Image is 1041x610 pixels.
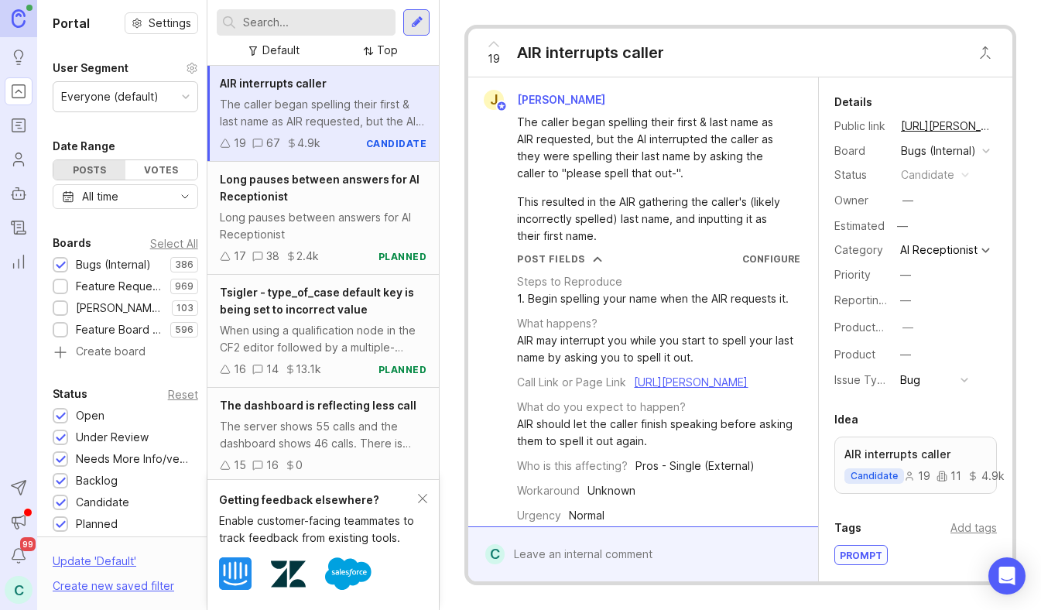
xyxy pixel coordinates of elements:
div: The caller began spelling their first & last name as AIR requested, but the AI interrupted the ca... [517,114,787,182]
div: 1. Begin spelling your name when the AIR requests it. [517,290,789,307]
div: Under Review [76,429,149,446]
div: — [900,266,911,283]
div: Workaround [517,482,580,499]
div: 4.9k [297,135,320,152]
div: candidate [901,166,954,183]
div: Status [834,166,889,183]
div: Urgency [517,507,561,524]
span: Settings [149,15,191,31]
div: Pros - Single (External) [635,457,755,475]
div: Bugs (Internal) [901,142,976,159]
div: Long pauses between answers for AI Receptionist [220,209,426,243]
a: Changelog [5,214,33,242]
div: Feature Requests (Internal) [76,278,163,295]
div: Bug [900,372,920,389]
div: Enable customer-facing teammates to track feedback from existing tools. [219,512,418,547]
div: candidate [366,137,427,150]
div: Normal [569,507,604,524]
a: AIR interrupts callerThe caller began spelling their first & last name as AIR requested, but the ... [207,66,439,162]
h1: Portal [53,14,90,33]
div: Details [834,93,872,111]
div: AI Receptionist [900,245,978,255]
div: J [484,90,504,110]
span: AIR interrupts caller [220,77,327,90]
div: User Segment [53,59,128,77]
a: J[PERSON_NAME] [474,90,618,110]
div: C [5,576,33,604]
div: Open [76,407,104,424]
div: Open Intercom Messenger [988,557,1026,595]
div: AIR may interrupt you while you start to spell your last name by asking you to spell it out. [517,332,800,366]
div: Planned [76,516,118,533]
p: 969 [175,280,193,293]
div: Post Fields [517,252,585,266]
div: — [892,216,913,236]
div: Everyone (default) [61,88,159,105]
button: Close button [970,37,1001,68]
div: What happens? [517,315,598,332]
label: ProductboardID [834,320,916,334]
div: Call Link or Page Link [517,374,626,391]
div: Top [377,42,398,59]
div: Steps to Reproduce [517,273,622,290]
a: Reporting [5,248,33,276]
p: 386 [175,259,193,271]
div: Date Range [53,137,115,156]
a: Long pauses between answers for AI ReceptionistLong pauses between answers for AI Receptionist173... [207,162,439,275]
button: Post Fields [517,252,602,266]
div: 16 [266,457,279,474]
p: 103 [176,302,193,314]
span: Long pauses between answers for AI Receptionist [220,173,419,203]
img: member badge [496,101,508,112]
div: C [485,544,504,564]
label: Product [834,348,875,361]
span: Tsigler - type_of_case default key is being set to incorrect value [220,286,414,316]
div: planned [378,363,427,376]
div: Candidate [76,494,129,511]
a: [URL][PERSON_NAME] [896,116,997,136]
button: ProductboardID [898,317,918,338]
div: Unknown [587,482,635,499]
img: Intercom logo [219,557,252,590]
div: Owner [834,192,889,209]
div: The caller began spelling their first & last name as AIR requested, but the AI interrupted the ca... [220,96,426,130]
div: 67 [266,135,280,152]
div: — [902,319,913,336]
img: Salesforce logo [325,550,372,597]
div: 16 [234,361,246,378]
div: — [900,292,911,309]
div: — [900,346,911,363]
span: 99 [20,537,36,551]
div: 14 [266,361,279,378]
a: Tsigler - type_of_case default key is being set to incorrect valueWhen using a qualification node... [207,275,439,388]
div: 11 [937,471,961,481]
svg: toggle icon [173,190,197,203]
div: 13.1k [296,361,321,378]
div: Status [53,385,87,403]
div: prompt [835,546,887,564]
div: Getting feedback elsewhere? [219,492,418,509]
div: planned [378,250,427,263]
div: AIR interrupts caller [517,42,664,63]
div: Reset [168,390,198,399]
button: Settings [125,12,198,34]
div: Backlog [76,472,118,489]
a: Ideas [5,43,33,71]
a: Create board [53,346,198,360]
a: Configure [742,253,800,265]
a: [URL][PERSON_NAME] [634,375,748,389]
div: 38 [266,248,279,265]
div: Needs More Info/verif/repro [76,451,190,468]
button: Notifications [5,542,33,570]
div: 15 [234,457,246,474]
div: Category [834,242,889,259]
label: Issue Type [834,373,891,386]
div: The server shows 55 calls and the dashboard shows 46 calls. There is only one call [DATE] and the... [220,418,426,452]
div: 2.4k [296,248,319,265]
div: 17 [234,248,246,265]
a: The dashboard is reflecting less callThe server shows 55 calls and the dashboard shows 46 calls. ... [207,388,439,484]
a: Users [5,146,33,173]
div: — [902,192,913,209]
div: What do you expect to happen? [517,399,686,416]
